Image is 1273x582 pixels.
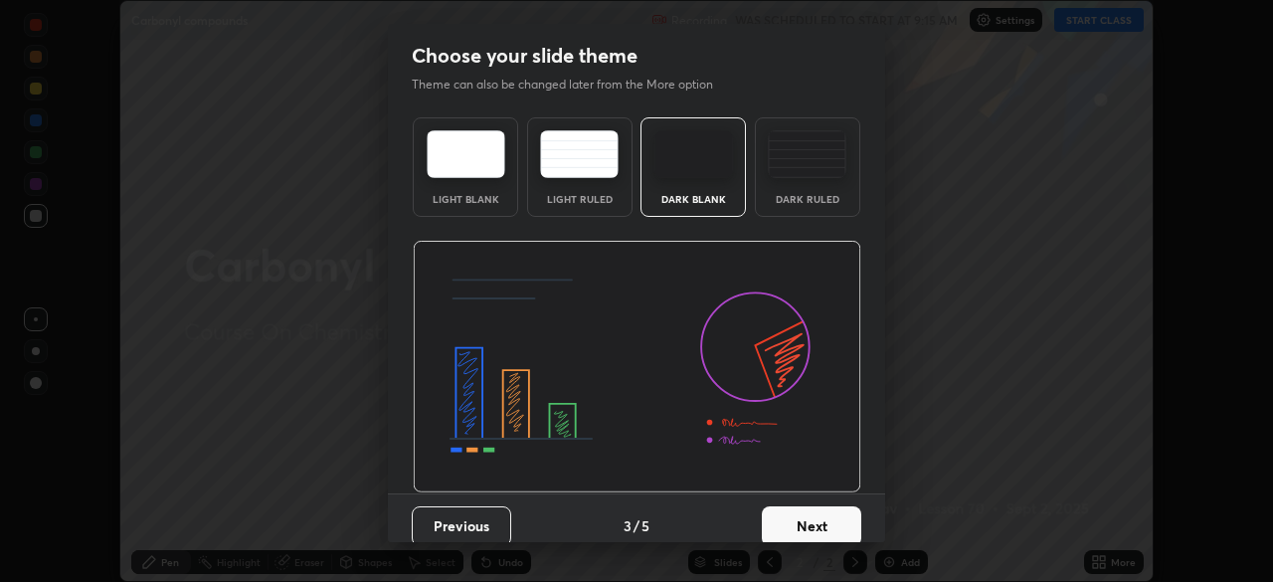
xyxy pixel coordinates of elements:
img: lightRuledTheme.5fabf969.svg [540,130,619,178]
div: Light Blank [426,194,505,204]
button: Previous [412,506,511,546]
button: Next [762,506,861,546]
h4: 5 [641,515,649,536]
p: Theme can also be changed later from the More option [412,76,734,94]
div: Dark Ruled [768,194,847,204]
h4: 3 [624,515,632,536]
div: Dark Blank [653,194,733,204]
h4: / [634,515,639,536]
img: darkRuledTheme.de295e13.svg [768,130,846,178]
img: darkTheme.f0cc69e5.svg [654,130,733,178]
img: darkThemeBanner.d06ce4a2.svg [413,241,861,493]
div: Light Ruled [540,194,620,204]
h2: Choose your slide theme [412,43,637,69]
img: lightTheme.e5ed3b09.svg [427,130,505,178]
